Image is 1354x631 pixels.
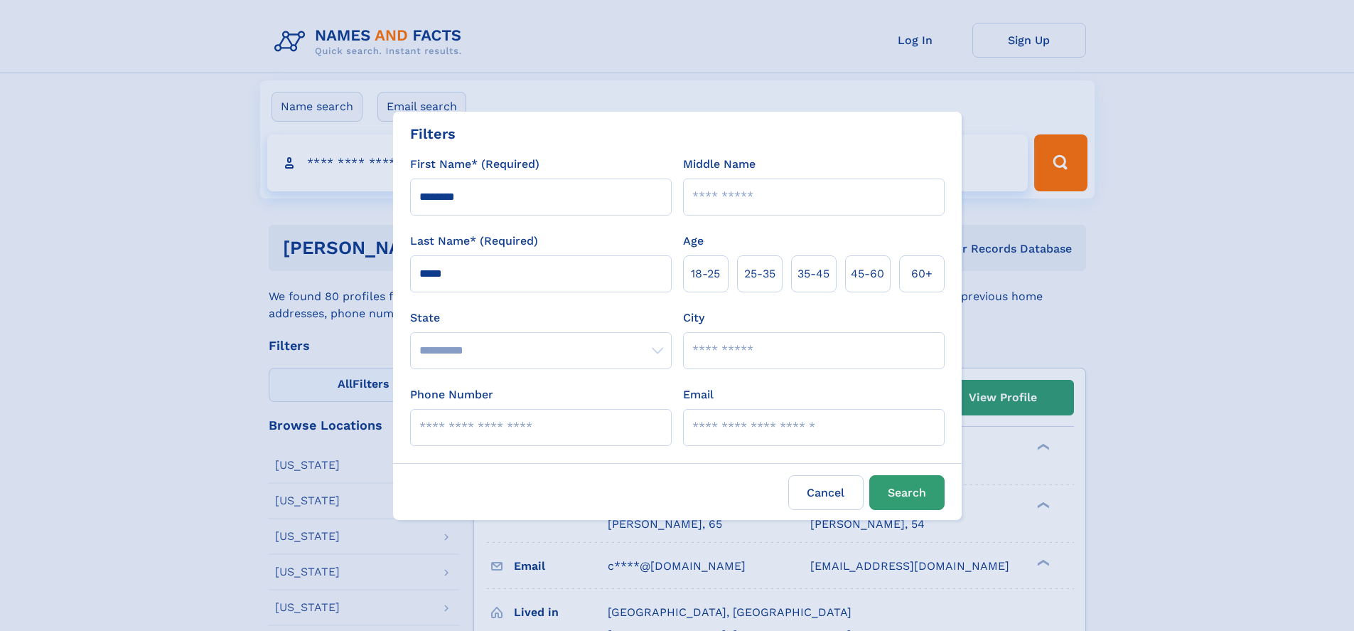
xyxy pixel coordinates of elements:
label: State [410,309,672,327]
span: 45‑60 [851,265,884,282]
label: Middle Name [683,156,756,173]
label: Phone Number [410,386,493,403]
label: Last Name* (Required) [410,233,538,250]
label: First Name* (Required) [410,156,539,173]
span: 35‑45 [797,265,829,282]
div: Filters [410,123,456,144]
span: 18‑25 [691,265,720,282]
label: City [683,309,704,327]
span: 60+ [911,265,933,282]
span: 25‑35 [744,265,775,282]
label: Age [683,233,704,250]
button: Search [869,475,945,510]
label: Cancel [788,475,864,510]
label: Email [683,386,714,403]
